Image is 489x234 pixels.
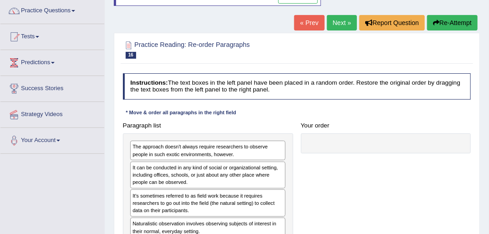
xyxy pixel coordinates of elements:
a: Tests [0,24,104,47]
button: Report Question [359,15,425,31]
button: Re-Attempt [427,15,478,31]
h4: Paragraph list [123,122,293,129]
a: Next » [327,15,357,31]
a: « Prev [294,15,324,31]
a: Predictions [0,50,104,73]
div: * Move & order all paragraphs in the right field [123,109,239,117]
h4: The text boxes in the left panel have been placed in a random order. Restore the original order b... [123,73,471,99]
h4: Your order [301,122,471,129]
a: Your Account [0,128,104,151]
h2: Practice Reading: Re-order Paragraphs [123,40,339,59]
a: Strategy Videos [0,102,104,125]
div: The approach doesn't always require researchers to observe people in such exotic environments, ho... [130,141,285,160]
div: It can be conducted in any kind of social or organizational setting, including offices, schools, ... [130,162,285,188]
span: 16 [126,52,136,59]
div: It's sometimes referred to as field work because it requires researchers to go out into the field... [130,189,285,216]
b: Instructions: [130,79,168,86]
a: Success Stories [0,76,104,99]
